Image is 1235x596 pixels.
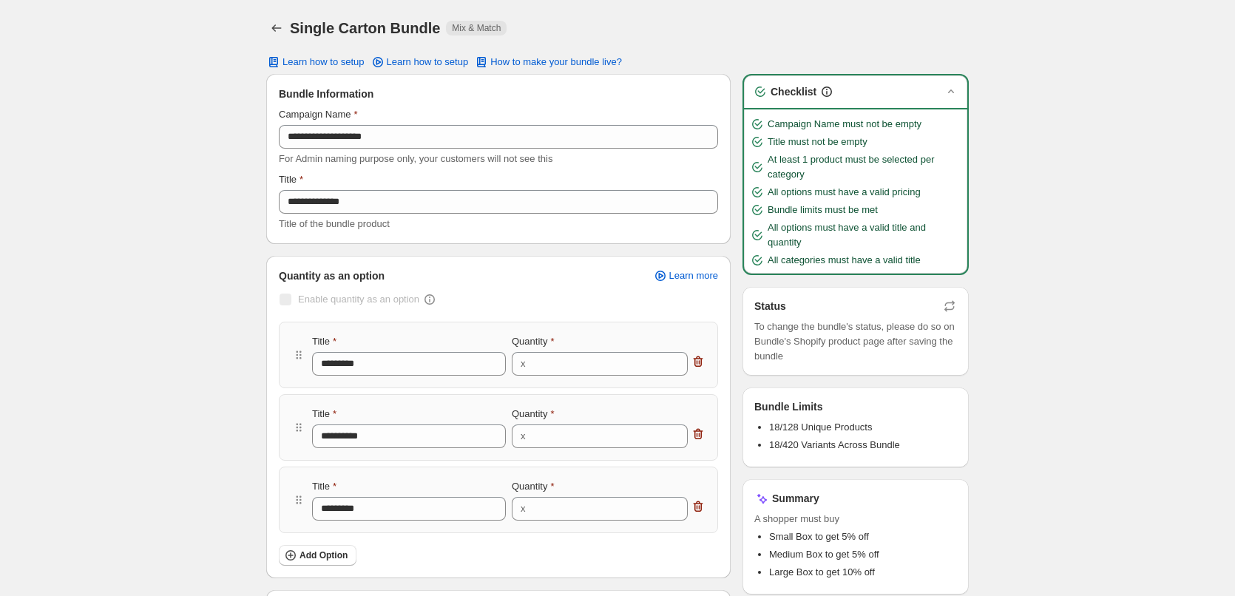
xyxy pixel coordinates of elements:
[465,52,631,72] button: How to make your bundle live?
[312,479,336,494] label: Title
[771,84,816,99] h3: Checklist
[521,356,526,371] div: x
[772,491,819,506] h3: Summary
[521,429,526,444] div: x
[754,319,957,364] span: To change the bundle's status, please do so on Bundle's Shopify product page after saving the bundle
[279,545,356,566] button: Add Option
[754,399,823,414] h3: Bundle Limits
[512,407,554,421] label: Quantity
[769,439,900,450] span: 18/420 Variants Across Bundle
[754,299,786,314] h3: Status
[512,334,554,349] label: Quantity
[279,268,385,283] span: Quantity as an option
[452,22,501,34] span: Mix & Match
[266,18,287,38] button: Back
[298,294,419,305] span: Enable quantity as an option
[282,56,365,68] span: Learn how to setup
[768,135,867,149] span: Title must not be empty
[768,203,878,217] span: Bundle limits must be met
[387,56,469,68] span: Learn how to setup
[300,549,348,561] span: Add Option
[768,253,921,268] span: All categories must have a valid title
[279,153,552,164] span: For Admin naming purpose only, your customers will not see this
[279,172,303,187] label: Title
[490,56,622,68] span: How to make your bundle live?
[290,19,440,37] h1: Single Carton Bundle
[279,218,390,229] span: Title of the bundle product
[669,270,718,282] span: Learn more
[768,185,921,200] span: All options must have a valid pricing
[769,421,872,433] span: 18/128 Unique Products
[279,87,373,101] span: Bundle Information
[754,512,957,526] span: A shopper must buy
[769,565,957,580] li: Large Box to get 10% off
[521,501,526,516] div: x
[512,479,554,494] label: Quantity
[768,220,961,250] span: All options must have a valid title and quantity
[312,407,336,421] label: Title
[279,107,358,122] label: Campaign Name
[644,265,727,286] a: Learn more
[769,529,957,544] li: Small Box to get 5% off
[768,117,921,132] span: Campaign Name must not be empty
[312,334,336,349] label: Title
[768,152,961,182] span: At least 1 product must be selected per category
[362,52,478,72] a: Learn how to setup
[769,547,957,562] li: Medium Box to get 5% off
[257,52,373,72] button: Learn how to setup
